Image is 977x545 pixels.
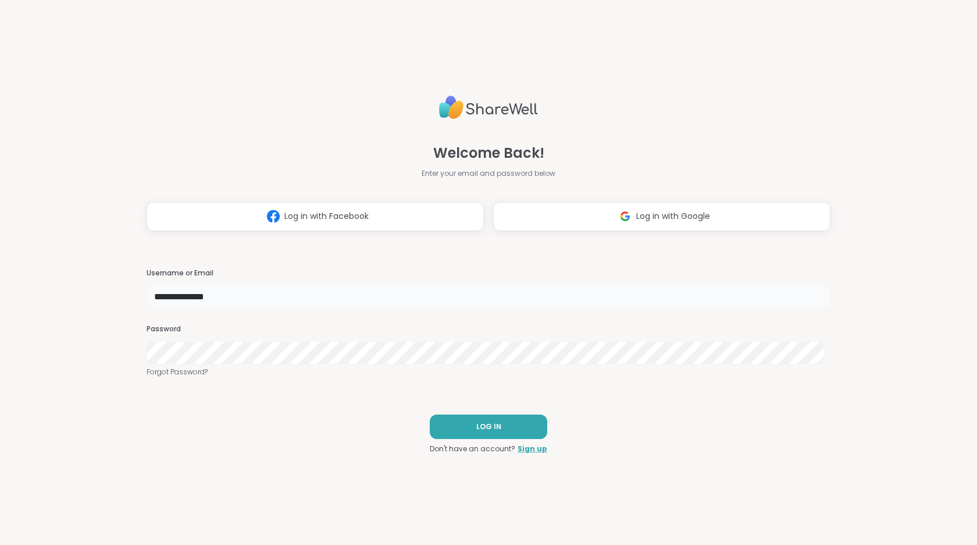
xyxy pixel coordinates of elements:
[147,202,484,231] button: Log in with Facebook
[614,206,636,227] img: ShareWell Logomark
[493,202,830,231] button: Log in with Google
[147,324,830,334] h3: Password
[430,415,547,439] button: LOG IN
[518,444,547,454] a: Sign up
[147,268,830,278] h3: Username or Email
[430,444,515,454] span: Don't have an account?
[636,210,710,222] span: Log in with Google
[284,210,369,222] span: Log in with Facebook
[476,422,501,432] span: LOG IN
[433,143,544,164] span: Welcome Back!
[262,206,284,227] img: ShareWell Logomark
[422,168,555,179] span: Enter your email and password below
[439,91,538,124] img: ShareWell Logo
[147,367,830,377] a: Forgot Password?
